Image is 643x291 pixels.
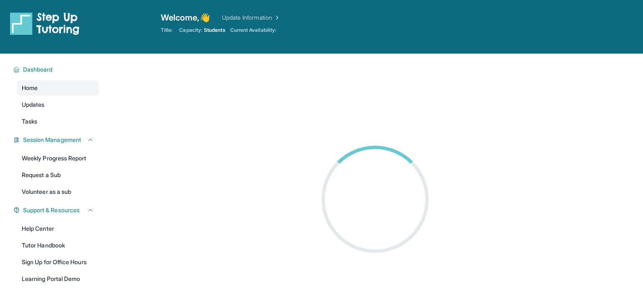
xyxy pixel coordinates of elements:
[17,255,99,270] a: Sign Up for Office Hours
[23,206,80,214] span: Support & Resources
[17,80,99,95] a: Home
[230,27,276,33] span: Current Availability:
[17,271,99,286] a: Learning Portal Demo
[20,206,94,214] button: Support & Resources
[272,13,280,22] img: Chevron Right
[20,136,94,144] button: Session Management
[23,65,53,74] span: Dashboard
[17,97,99,112] a: Updates
[161,12,210,23] span: Welcome, 👋
[17,184,99,199] a: Volunteer as a sub
[23,136,81,144] span: Session Management
[17,167,99,183] a: Request a Sub
[22,84,38,92] span: Home
[179,27,202,33] span: Capacity:
[204,27,225,33] span: Students
[17,151,99,166] a: Weekly Progress Report
[222,13,280,22] a: Update Information
[20,65,94,74] button: Dashboard
[17,238,99,253] a: Tutor Handbook
[161,27,172,33] span: Title:
[17,221,99,236] a: Help Center
[10,12,80,35] img: logo
[17,114,99,129] a: Tasks
[22,100,45,109] span: Updates
[22,117,37,126] span: Tasks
